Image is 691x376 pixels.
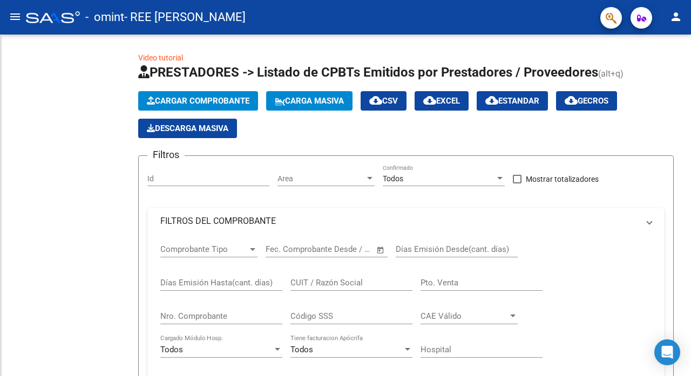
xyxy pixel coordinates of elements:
span: Cargar Comprobante [147,96,249,106]
span: Comprobante Tipo [160,244,248,254]
mat-expansion-panel-header: FILTROS DEL COMPROBANTE [147,208,665,234]
span: Mostrar totalizadores [526,173,599,186]
span: Todos [290,345,313,354]
span: Todos [160,345,183,354]
span: - omint [85,5,124,29]
span: Area [277,174,365,183]
span: CAE Válido [421,311,508,321]
input: Fecha fin [319,244,371,254]
span: Estandar [485,96,539,106]
mat-icon: cloud_download [485,94,498,107]
button: Descarga Masiva [138,119,237,138]
mat-icon: menu [9,10,22,23]
span: (alt+q) [598,69,624,79]
button: Open calendar [375,244,387,256]
span: Gecros [565,96,608,106]
mat-icon: cloud_download [423,94,436,107]
h3: Filtros [147,147,185,162]
app-download-masive: Descarga masiva de comprobantes (adjuntos) [138,119,237,138]
button: CSV [361,91,407,111]
button: Cargar Comprobante [138,91,258,111]
mat-panel-title: FILTROS DEL COMPROBANTE [160,215,639,227]
span: PRESTADORES -> Listado de CPBTs Emitidos por Prestadores / Proveedores [138,65,598,80]
button: Estandar [477,91,548,111]
button: EXCEL [415,91,469,111]
a: Video tutorial [138,53,183,62]
input: Fecha inicio [266,244,309,254]
span: Descarga Masiva [147,124,228,133]
span: EXCEL [423,96,460,106]
div: Open Intercom Messenger [654,339,680,365]
button: Carga Masiva [266,91,353,111]
span: Todos [383,174,403,183]
span: - REE [PERSON_NAME] [124,5,246,29]
mat-icon: cloud_download [369,94,382,107]
button: Gecros [556,91,617,111]
mat-icon: person [669,10,682,23]
span: Carga Masiva [275,96,344,106]
mat-icon: cloud_download [565,94,578,107]
span: CSV [369,96,398,106]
